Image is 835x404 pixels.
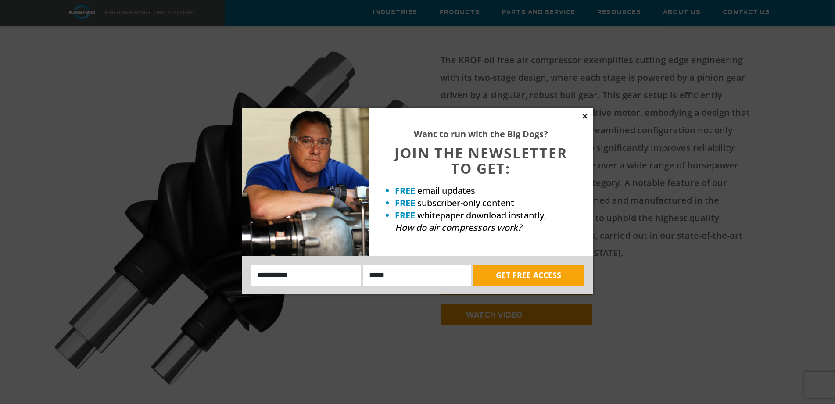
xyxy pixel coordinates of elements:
[251,265,361,286] input: Name:
[581,112,589,120] button: Close
[395,222,522,233] em: How do air compressors work?
[394,143,567,178] span: JOIN THE NEWSLETTER TO GET:
[395,209,415,221] strong: FREE
[473,265,584,286] button: GET FREE ACCESS
[417,197,514,209] span: subscriber-only content
[414,128,548,140] strong: Want to run with the Big Dogs?
[417,209,546,221] span: whitepaper download instantly,
[395,197,415,209] strong: FREE
[395,185,415,197] strong: FREE
[417,185,475,197] span: email updates
[363,265,471,286] input: Email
